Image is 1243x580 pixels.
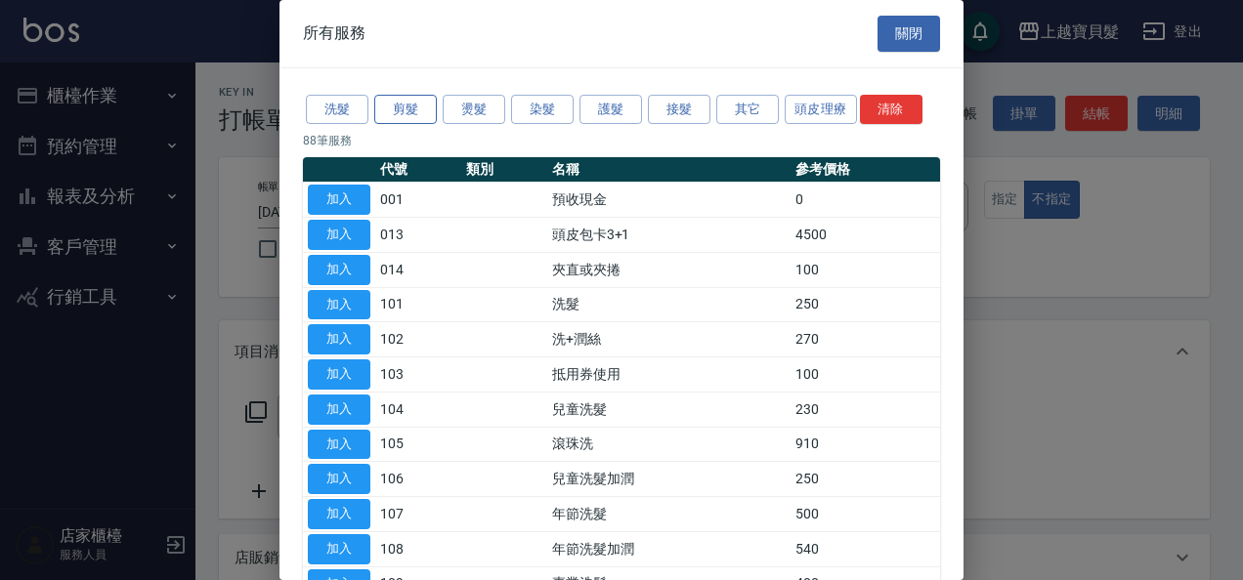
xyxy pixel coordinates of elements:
td: 102 [375,322,461,357]
td: 013 [375,218,461,253]
td: 910 [791,427,940,462]
td: 106 [375,462,461,497]
td: 預收現金 [547,183,792,218]
button: 加入 [308,359,370,390]
td: 107 [375,497,461,532]
button: 頭皮理療 [785,95,857,125]
button: 加入 [308,255,370,285]
td: 105 [375,427,461,462]
button: 加入 [308,430,370,460]
td: 001 [375,183,461,218]
button: 其它 [716,95,779,125]
td: 103 [375,357,461,393]
p: 88 筆服務 [303,132,940,149]
button: 護髮 [579,95,642,125]
button: 燙髮 [443,95,505,125]
button: 洗髮 [306,95,368,125]
button: 加入 [308,499,370,529]
td: 年節洗髮 [547,497,792,532]
th: 參考價格 [791,157,940,183]
td: 100 [791,252,940,287]
td: 0 [791,183,940,218]
td: 104 [375,392,461,427]
td: 250 [791,462,940,497]
th: 代號 [375,157,461,183]
td: 100 [791,357,940,393]
td: 4500 [791,218,940,253]
button: 清除 [860,95,922,125]
td: 230 [791,392,940,427]
td: 兒童洗髮加潤 [547,462,792,497]
td: 滾珠洗 [547,427,792,462]
span: 所有服務 [303,23,365,43]
button: 關閉 [878,16,940,52]
button: 加入 [308,185,370,215]
td: 540 [791,531,940,566]
td: 250 [791,287,940,322]
button: 加入 [308,324,370,354]
td: 頭皮包卡3+1 [547,218,792,253]
td: 抵用券使用 [547,357,792,393]
button: 加入 [308,534,370,564]
button: 接髮 [648,95,710,125]
td: 年節洗髮加潤 [547,531,792,566]
td: 014 [375,252,461,287]
td: 夾直或夾捲 [547,252,792,287]
button: 染髮 [511,95,574,125]
th: 類別 [461,157,547,183]
button: 剪髮 [374,95,437,125]
button: 加入 [308,290,370,320]
td: 101 [375,287,461,322]
td: 500 [791,497,940,532]
td: 270 [791,322,940,357]
td: 洗髮 [547,287,792,322]
th: 名稱 [547,157,792,183]
button: 加入 [308,394,370,425]
td: 兒童洗髮 [547,392,792,427]
td: 洗+潤絲 [547,322,792,357]
button: 加入 [308,220,370,250]
button: 加入 [308,464,370,494]
td: 108 [375,531,461,566]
